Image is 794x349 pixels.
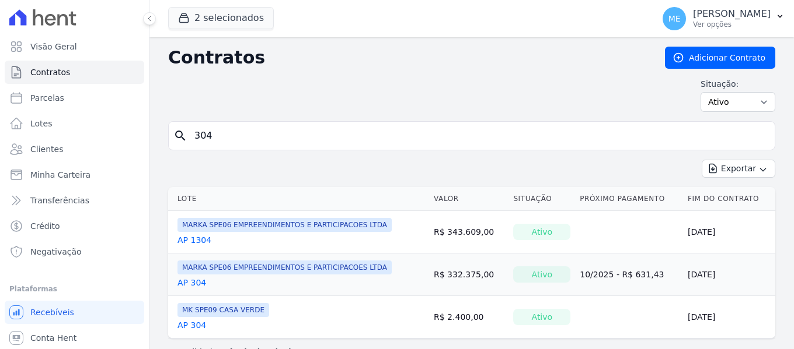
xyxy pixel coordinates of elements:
[30,41,77,52] span: Visão Geral
[177,218,392,232] span: MARKA SPE06 EMPREENDIMENTOS E PARTICIPACOES LTDA
[30,92,64,104] span: Parcelas
[168,47,646,68] h2: Contratos
[30,332,76,344] span: Conta Hent
[30,118,53,129] span: Lotes
[665,47,775,69] a: Adicionar Contrato
[173,129,187,143] i: search
[168,7,274,29] button: 2 selecionados
[177,303,269,317] span: MK SPE09 CASA VERDE
[513,266,570,283] div: Ativo
[683,187,775,211] th: Fim do Contrato
[701,78,775,90] label: Situação:
[30,143,63,155] span: Clientes
[429,187,509,211] th: Valor
[5,301,144,324] a: Recebíveis
[187,124,770,147] input: Buscar por nome do lote
[5,214,144,238] a: Crédito
[5,163,144,186] a: Minha Carteira
[177,260,392,274] span: MARKA SPE06 EMPREENDIMENTOS E PARTICIPACOES LTDA
[683,296,775,339] td: [DATE]
[683,211,775,253] td: [DATE]
[5,61,144,84] a: Contratos
[513,309,570,325] div: Ativo
[30,220,60,232] span: Crédito
[30,169,90,181] span: Minha Carteira
[702,160,775,178] button: Exportar
[668,15,681,23] span: ME
[509,187,575,211] th: Situação
[30,66,70,78] span: Contratos
[5,240,144,263] a: Negativação
[30,306,74,318] span: Recebíveis
[177,234,211,246] a: AP 1304
[30,246,82,258] span: Negativação
[30,195,89,206] span: Transferências
[429,211,509,253] td: R$ 343.609,00
[575,187,683,211] th: Próximo Pagamento
[513,224,570,240] div: Ativo
[693,8,771,20] p: [PERSON_NAME]
[5,189,144,212] a: Transferências
[5,35,144,58] a: Visão Geral
[177,319,206,331] a: AP 304
[9,282,140,296] div: Plataformas
[693,20,771,29] p: Ver opções
[5,138,144,161] a: Clientes
[653,2,794,35] button: ME [PERSON_NAME] Ver opções
[429,296,509,339] td: R$ 2.400,00
[5,86,144,110] a: Parcelas
[168,187,429,211] th: Lote
[580,270,664,279] a: 10/2025 - R$ 631,43
[429,253,509,296] td: R$ 332.375,00
[683,253,775,296] td: [DATE]
[5,112,144,135] a: Lotes
[177,277,206,288] a: AP 304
